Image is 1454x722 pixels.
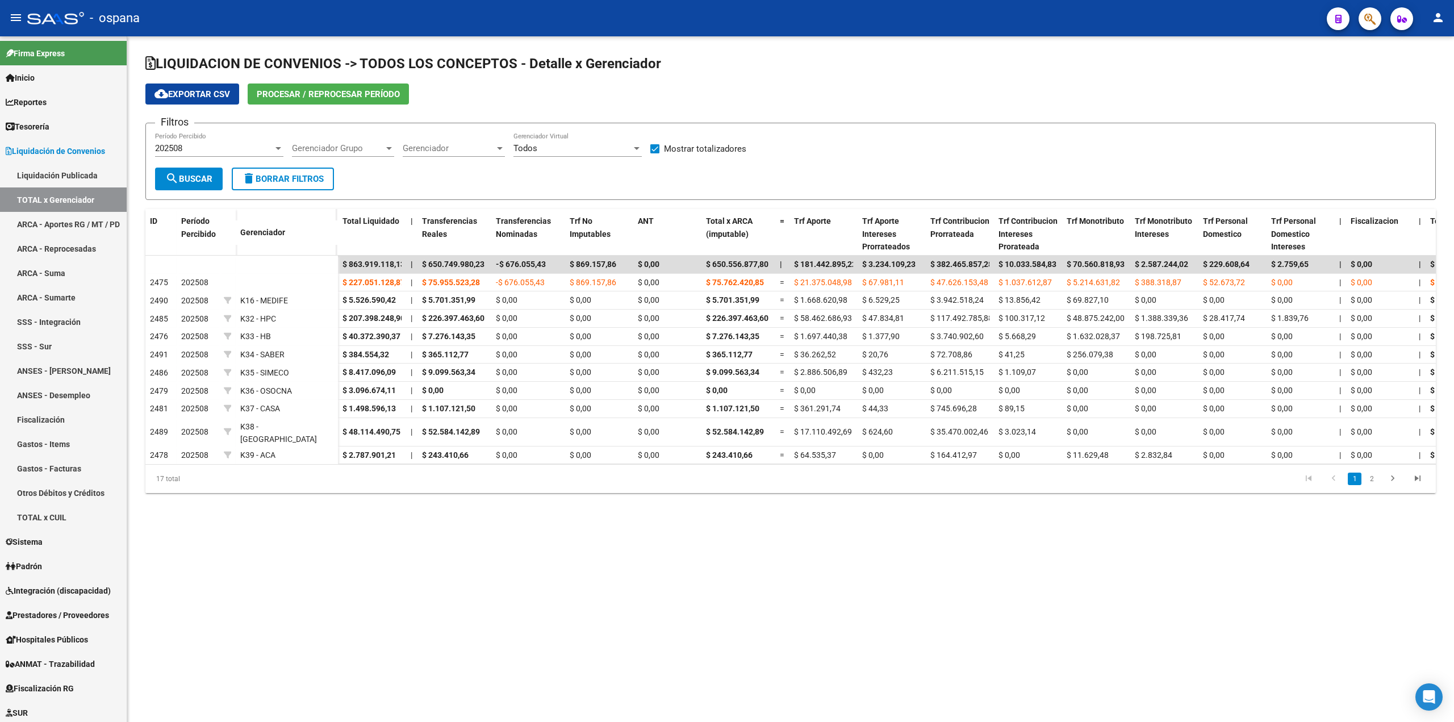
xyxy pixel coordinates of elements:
span: $ 5.526.590,42 [342,295,396,304]
span: | [411,216,413,226]
datatable-header-cell: Total x ARCA (imputable) [701,209,775,259]
span: $ 47.626.153,48 [930,278,988,287]
span: $ 0,00 [496,350,517,359]
span: | [1339,295,1341,304]
span: ANT [638,216,654,226]
span: $ 0,00 [930,386,952,395]
span: $ 9.099.563,34 [706,368,759,377]
span: $ 226.397.463,60 [422,314,484,323]
span: | [1419,278,1420,287]
span: | [1339,350,1341,359]
span: | [1339,386,1341,395]
span: $ 226.397.463,60 [706,314,768,323]
span: $ 0,00 [570,404,591,413]
span: 202508 [181,404,208,413]
span: $ 5.701.351,99 [422,295,475,304]
span: | [1339,216,1342,226]
span: | [1419,314,1420,323]
mat-icon: cloud_download [154,87,168,101]
span: Todos [513,143,537,153]
span: $ 1.377,90 [862,332,900,341]
span: 202508 [181,278,208,287]
span: Trf Personal Domestico [1203,216,1248,239]
span: | [411,350,412,359]
span: Gerenciador [403,143,495,153]
a: go to first page [1298,473,1319,485]
datatable-header-cell: Trf Contribucion Prorrateada [926,209,994,259]
span: $ 20,76 [862,350,888,359]
span: $ 0,00 [1135,386,1156,395]
span: $ 2.886.506,89 [794,368,847,377]
span: $ 0,00 [496,404,517,413]
span: Gerenciador [240,228,285,237]
span: | [1419,216,1421,226]
span: $ 365.112,77 [422,350,469,359]
datatable-header-cell: Trf Personal Domestico [1198,209,1267,259]
span: | [780,260,782,269]
a: go to previous page [1323,473,1344,485]
span: $ 0,00 [570,350,591,359]
span: 2475 [150,278,168,287]
span: $ 0,00 [1203,332,1225,341]
datatable-header-cell: Trf Personal Domestico Intereses [1267,209,1335,259]
a: 1 [1348,473,1361,485]
mat-icon: search [165,172,179,185]
span: K33 - HB [240,332,271,341]
span: K36 - OSOCNA [240,386,292,395]
span: $ 0,00 [638,404,659,413]
span: | [411,368,412,377]
span: 2479 [150,386,168,395]
span: $ 0,00 [1430,404,1452,413]
span: $ 0,00 [422,386,444,395]
span: $ 0,00 [570,427,591,436]
span: 202508 [181,332,208,341]
span: $ 0,00 [638,368,659,377]
span: $ 869.157,86 [570,260,616,269]
span: Trf Aporte [794,216,831,226]
span: $ 198.725,81 [1135,332,1181,341]
span: $ 58.462.686,93 [794,314,852,323]
datatable-header-cell: = [775,209,789,259]
span: $ 0,00 [638,314,659,323]
span: Gerenciador Grupo [292,143,384,153]
span: Exportar CSV [154,89,230,99]
span: | [1419,260,1421,269]
span: $ 1.109,07 [998,368,1036,377]
span: $ 869.157,86 [570,278,616,287]
span: $ 0,00 [1351,368,1372,377]
span: | [1339,404,1341,413]
span: Trf No Imputables [570,216,611,239]
span: $ 650.749.980,23 [422,260,484,269]
span: Fiscalización RG [6,682,74,695]
span: $ 0,00 [570,295,591,304]
span: $ 52.673,72 [1203,278,1245,287]
span: $ 0,00 [1203,404,1225,413]
span: Procesar / Reprocesar período [257,89,400,99]
span: 202508 [181,427,208,436]
span: $ 0,00 [1271,332,1293,341]
span: $ 0,00 [638,386,659,395]
span: = [780,314,784,323]
span: = [780,216,784,226]
span: $ 0,00 [1271,404,1293,413]
span: Trf Contribucion Prorrateada [930,216,989,239]
span: $ 0,00 [638,332,659,341]
button: Exportar CSV [145,84,239,105]
span: 202508 [155,143,182,153]
span: | [1419,295,1420,304]
span: 202508 [181,350,208,359]
span: $ 0,00 [570,368,591,377]
span: $ 1.107.121,50 [706,404,759,413]
span: = [780,386,784,395]
span: SUR [6,707,28,719]
span: K34 - SABER [240,350,285,359]
span: -$ 676.055,43 [496,260,546,269]
li: page 1 [1346,469,1363,489]
span: $ 0,00 [1351,350,1372,359]
div: Open Intercom Messenger [1415,683,1443,711]
span: $ 0,00 [496,368,517,377]
span: $ 0,00 [1351,332,1372,341]
span: $ 36.262,52 [794,350,836,359]
span: Trf Monotributo Intereses [1135,216,1192,239]
span: $ 67.981,11 [862,278,904,287]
